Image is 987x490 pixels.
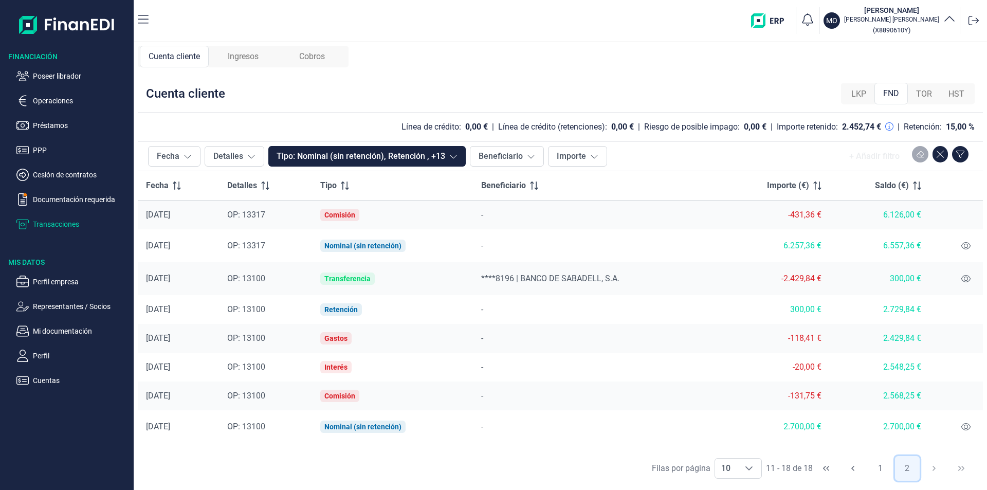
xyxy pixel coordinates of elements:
[874,83,908,104] div: FND
[481,241,483,250] span: -
[737,459,761,478] div: Choose
[228,50,259,63] span: Ingresos
[33,144,130,156] p: PPP
[227,422,265,431] span: OP: 13100
[843,84,874,104] div: LKP
[146,422,211,432] div: [DATE]
[227,241,265,250] span: OP: 13317
[146,210,211,220] div: [DATE]
[715,459,737,478] span: 10
[146,362,211,372] div: [DATE]
[149,50,200,63] span: Cuenta cliente
[16,70,130,82] button: Poseer librador
[744,122,766,132] div: 0,00 €
[726,241,821,251] div: 6.257,36 €
[205,146,264,167] button: Detalles
[16,300,130,313] button: Representantes / Socios
[726,304,821,315] div: 300,00 €
[875,179,909,192] span: Saldo (€)
[227,362,265,372] span: OP: 13100
[146,241,211,251] div: [DATE]
[268,146,466,167] button: Tipo: Nominal (sin retención), Retención , +13
[146,274,211,284] div: [DATE]
[726,274,821,284] div: -2.429,84 €
[146,85,225,102] div: Cuenta cliente
[908,84,940,104] div: TOR
[751,13,792,28] img: erp
[492,121,494,133] div: |
[949,456,974,481] button: Last Page
[33,276,130,288] p: Perfil empresa
[227,179,257,192] span: Detalles
[146,304,211,315] div: [DATE]
[838,391,921,401] div: 2.568,25 €
[498,122,607,132] div: Línea de crédito (retenciones):
[470,146,544,167] button: Beneficiario
[16,374,130,387] button: Cuentas
[140,46,209,67] div: Cuenta cliente
[209,46,278,67] div: Ingresos
[898,121,900,133] div: |
[842,122,881,132] div: 2.452,74 €
[16,119,130,132] button: Préstamos
[146,333,211,343] div: [DATE]
[146,391,211,401] div: [DATE]
[16,95,130,107] button: Operaciones
[481,333,483,343] span: -
[16,350,130,362] button: Perfil
[851,88,866,100] span: LKP
[883,87,899,100] span: FND
[838,241,921,251] div: 6.557,36 €
[916,88,932,100] span: TOR
[278,46,346,67] div: Cobros
[33,95,130,107] p: Operaciones
[644,122,740,132] div: Riesgo de posible impago:
[324,392,355,400] div: Comisión
[401,122,461,132] div: Línea de crédito:
[481,422,483,431] span: -
[840,456,865,481] button: Previous Page
[726,362,821,372] div: -20,00 €
[324,211,355,219] div: Comisión
[824,5,956,36] button: MO[PERSON_NAME][PERSON_NAME] [PERSON_NAME](X8890610Y)
[16,276,130,288] button: Perfil empresa
[814,456,838,481] button: First Page
[227,333,265,343] span: OP: 13100
[33,193,130,206] p: Documentación requerida
[227,210,265,220] span: OP: 13317
[844,5,939,15] h3: [PERSON_NAME]
[767,179,809,192] span: Importe (€)
[844,15,939,24] p: [PERSON_NAME] [PERSON_NAME]
[16,169,130,181] button: Cesión de contratos
[324,363,348,371] div: Interés
[324,275,371,283] div: Transferencia
[227,391,265,401] span: OP: 13100
[33,119,130,132] p: Préstamos
[638,121,640,133] div: |
[838,333,921,343] div: 2.429,84 €
[826,15,837,26] p: MO
[726,422,821,432] div: 2.700,00 €
[16,193,130,206] button: Documentación requerida
[922,456,946,481] button: Next Page
[33,350,130,362] p: Perfil
[16,325,130,337] button: Mi documentación
[324,242,401,250] div: Nominal (sin retención)
[146,179,169,192] span: Fecha
[481,210,483,220] span: -
[611,122,634,132] div: 0,00 €
[948,88,964,100] span: HST
[299,50,325,63] span: Cobros
[652,462,710,475] div: Filas por página
[33,300,130,313] p: Representantes / Socios
[946,122,975,132] div: 15,00 %
[838,304,921,315] div: 2.729,84 €
[33,169,130,181] p: Cesión de contratos
[33,218,130,230] p: Transacciones
[895,456,920,481] button: Page 2
[481,274,619,283] span: ****8196 | BANCO DE SABADELL, S.A.
[940,84,973,104] div: HST
[873,26,910,34] small: Copiar cif
[320,179,337,192] span: Tipo
[777,122,838,132] div: Importe retenido:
